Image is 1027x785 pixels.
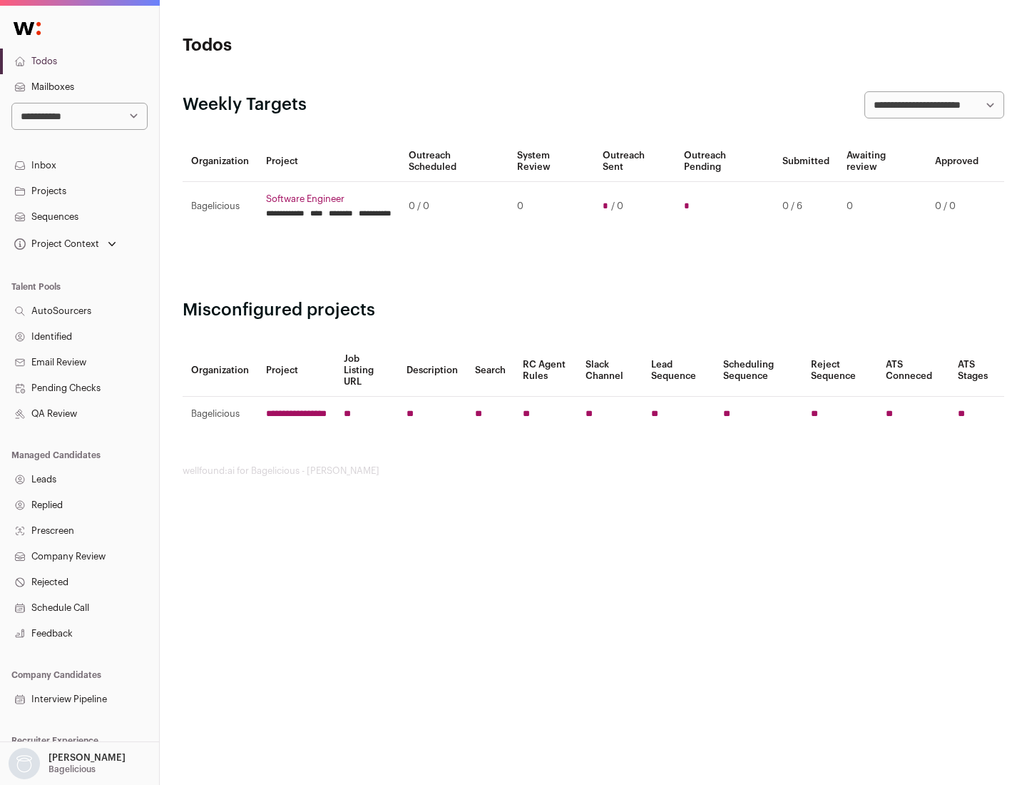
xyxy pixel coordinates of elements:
th: Job Listing URL [335,345,398,397]
th: Scheduling Sequence [715,345,802,397]
footer: wellfound:ai for Bagelicious - [PERSON_NAME] [183,465,1004,477]
td: 0 / 0 [926,182,987,231]
th: ATS Conneced [877,345,949,397]
th: Submitted [774,141,838,182]
img: Wellfound [6,14,48,43]
th: Organization [183,141,257,182]
td: 0 [509,182,593,231]
img: nopic.png [9,748,40,779]
th: Project [257,345,335,397]
h2: Misconfigured projects [183,299,1004,322]
th: System Review [509,141,593,182]
td: 0 [838,182,926,231]
th: Approved [926,141,987,182]
th: Description [398,345,466,397]
h1: Todos [183,34,456,57]
div: Project Context [11,238,99,250]
button: Open dropdown [6,748,128,779]
td: 0 / 6 [774,182,838,231]
th: ATS Stages [949,345,1004,397]
th: Reject Sequence [802,345,878,397]
th: Slack Channel [577,345,643,397]
th: RC Agent Rules [514,345,576,397]
p: Bagelicious [48,764,96,775]
a: Software Engineer [266,193,392,205]
span: / 0 [611,201,623,212]
th: Search [466,345,514,397]
th: Awaiting review [838,141,926,182]
td: Bagelicious [183,397,257,432]
th: Outreach Pending [675,141,773,182]
td: 0 / 0 [400,182,509,231]
th: Lead Sequence [643,345,715,397]
th: Project [257,141,400,182]
th: Outreach Scheduled [400,141,509,182]
th: Organization [183,345,257,397]
h2: Weekly Targets [183,93,307,116]
p: [PERSON_NAME] [48,752,126,764]
th: Outreach Sent [594,141,676,182]
button: Open dropdown [11,234,119,254]
td: Bagelicious [183,182,257,231]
